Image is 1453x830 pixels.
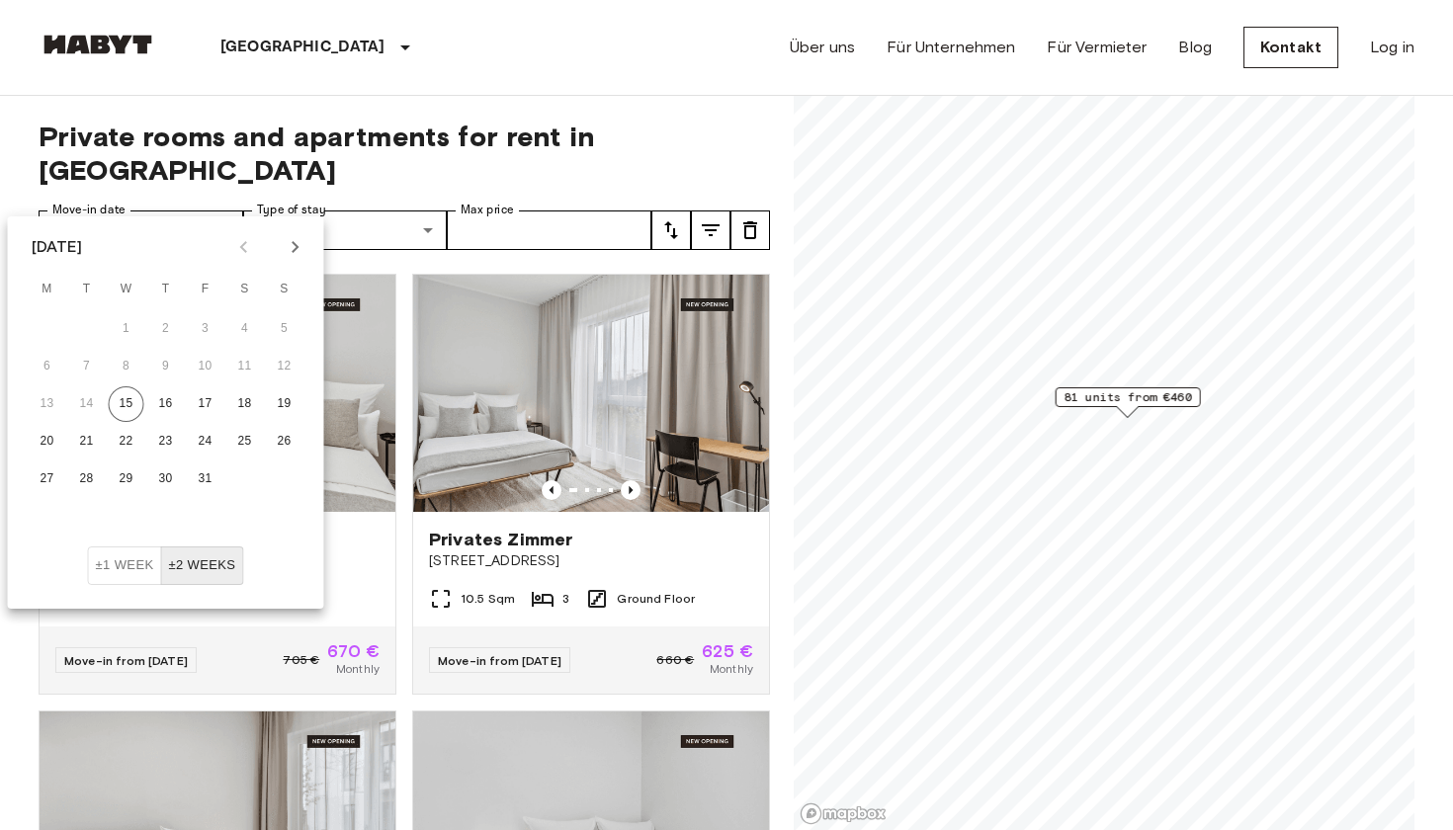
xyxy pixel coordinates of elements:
span: Monday [30,270,65,309]
div: [DATE] [32,235,83,259]
a: Für Vermieter [1047,36,1147,59]
button: 21 [69,424,105,459]
img: Habyt [39,35,157,54]
button: 31 [188,461,223,497]
span: Sunday [267,270,302,309]
label: Move-in date [52,202,126,218]
span: Wednesday [109,270,144,309]
button: Previous image [542,480,561,500]
button: 16 [148,386,184,422]
span: 10.5 Sqm [461,590,515,608]
span: Private rooms and apartments for rent in [GEOGRAPHIC_DATA] [39,120,770,187]
span: 625 € [702,642,753,660]
button: 28 [69,461,105,497]
span: Friday [188,270,223,309]
img: Marketing picture of unit DE-13-001-002-001 [413,275,769,512]
span: Move-in from [DATE] [64,653,188,668]
span: Privates Zimmer [429,528,572,551]
button: ±1 week [88,546,162,585]
a: Kontakt [1243,27,1338,68]
span: [STREET_ADDRESS] [429,551,753,571]
div: Move In Flexibility [88,546,244,585]
label: Type of stay [257,202,326,218]
button: 29 [109,461,144,497]
button: Next month [279,230,312,264]
a: Marketing picture of unit DE-13-001-002-001Previous imagePrevious imagePrivates Zimmer[STREET_ADD... [412,274,770,695]
a: Mapbox logo [800,802,887,825]
button: 25 [227,424,263,459]
button: 30 [148,461,184,497]
button: 22 [109,424,144,459]
p: [GEOGRAPHIC_DATA] [220,36,385,59]
button: tune [651,210,691,250]
button: tune [691,210,730,250]
span: Move-in from [DATE] [438,653,561,668]
a: Für Unternehmen [887,36,1015,59]
button: 27 [30,461,65,497]
a: Über uns [790,36,855,59]
span: Tuesday [69,270,105,309]
button: 26 [267,424,302,459]
button: tune [730,210,770,250]
span: Monthly [336,660,380,678]
button: 15 [109,386,144,422]
button: 23 [148,424,184,459]
a: Blog [1178,36,1212,59]
button: 18 [227,386,263,422]
a: Log in [1370,36,1414,59]
div: Map marker [1056,387,1201,418]
span: 660 € [656,651,694,669]
span: 670 € [327,642,380,660]
span: 3 [562,590,569,608]
button: 24 [188,424,223,459]
button: Previous image [621,480,641,500]
button: ±2 weeks [160,546,243,585]
button: 17 [188,386,223,422]
span: Saturday [227,270,263,309]
button: 20 [30,424,65,459]
span: Thursday [148,270,184,309]
span: 81 units from €460 [1065,388,1192,406]
span: Monthly [710,660,753,678]
span: Ground Floor [617,590,695,608]
button: 19 [267,386,302,422]
span: 705 € [283,651,319,669]
label: Max price [461,202,514,218]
